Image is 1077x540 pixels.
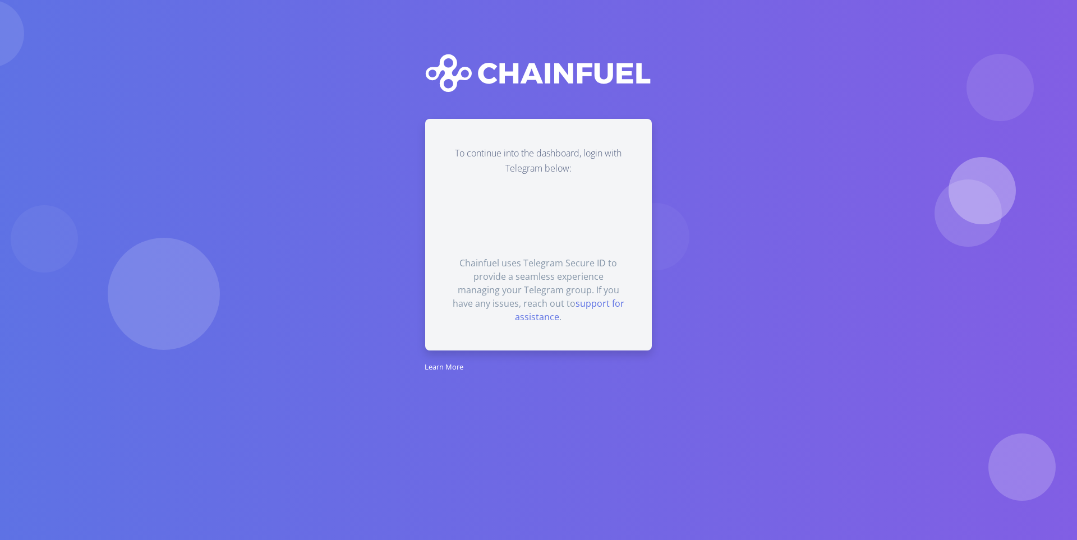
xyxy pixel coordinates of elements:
a: Learn More [425,360,463,372]
img: logo-full-white.svg [425,54,651,92]
p: To continue into the dashboard, login with Telegram below: [452,146,624,176]
small: Learn More [425,362,463,372]
div: Chainfuel uses Telegram Secure ID to provide a seamless experience managing your Telegram group. ... [452,256,624,324]
a: support for assistance [515,297,624,323]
